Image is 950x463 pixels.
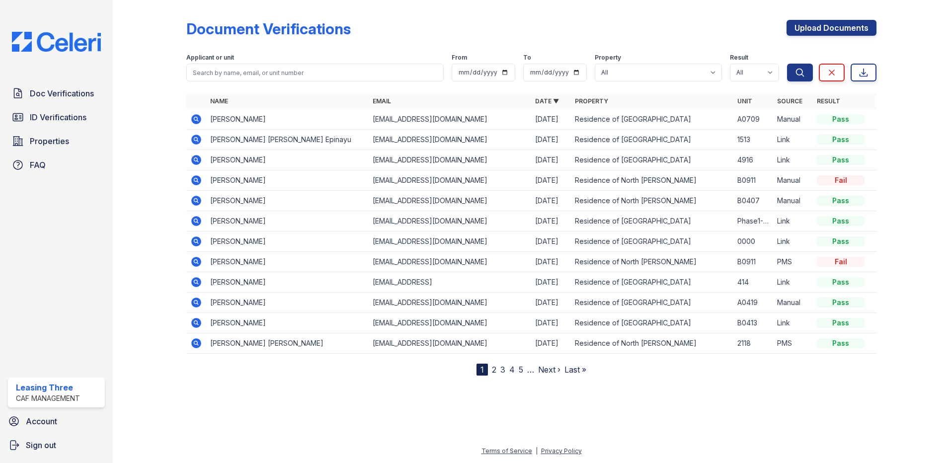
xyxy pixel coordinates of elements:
[541,447,582,455] a: Privacy Policy
[733,211,773,231] td: Phase1-0114
[206,293,369,313] td: [PERSON_NAME]
[500,365,505,375] a: 3
[773,231,813,252] td: Link
[26,439,56,451] span: Sign out
[817,216,865,226] div: Pass
[733,252,773,272] td: B0911
[733,130,773,150] td: 1513
[571,109,733,130] td: Residence of [GEOGRAPHIC_DATA]
[531,170,571,191] td: [DATE]
[26,415,57,427] span: Account
[369,109,531,130] td: [EMAIL_ADDRESS][DOMAIN_NAME]
[817,114,865,124] div: Pass
[571,150,733,170] td: Residence of [GEOGRAPHIC_DATA]
[817,175,865,185] div: Fail
[369,211,531,231] td: [EMAIL_ADDRESS][DOMAIN_NAME]
[476,364,488,376] div: 1
[817,257,865,267] div: Fail
[773,130,813,150] td: Link
[369,130,531,150] td: [EMAIL_ADDRESS][DOMAIN_NAME]
[571,130,733,150] td: Residence of [GEOGRAPHIC_DATA]
[30,87,94,99] span: Doc Verifications
[4,32,109,52] img: CE_Logo_Blue-a8612792a0a2168367f1c8372b55b34899dd931a85d93a1a3d3e32e68fde9ad4.png
[30,159,46,171] span: FAQ
[206,150,369,170] td: [PERSON_NAME]
[8,131,105,151] a: Properties
[564,365,586,375] a: Last »
[536,447,538,455] div: |
[817,236,865,246] div: Pass
[571,313,733,333] td: Residence of [GEOGRAPHIC_DATA]
[4,435,109,455] a: Sign out
[773,272,813,293] td: Link
[595,54,621,62] label: Property
[30,111,86,123] span: ID Verifications
[519,365,523,375] a: 5
[535,97,559,105] a: Date ▼
[531,313,571,333] td: [DATE]
[733,293,773,313] td: A0419
[733,313,773,333] td: B0413
[817,338,865,348] div: Pass
[186,20,351,38] div: Document Verifications
[373,97,391,105] a: Email
[206,231,369,252] td: [PERSON_NAME]
[369,252,531,272] td: [EMAIL_ADDRESS][DOMAIN_NAME]
[186,54,234,62] label: Applicant or unit
[733,191,773,211] td: B0407
[730,54,748,62] label: Result
[531,191,571,211] td: [DATE]
[210,97,228,105] a: Name
[773,150,813,170] td: Link
[369,313,531,333] td: [EMAIL_ADDRESS][DOMAIN_NAME]
[369,231,531,252] td: [EMAIL_ADDRESS][DOMAIN_NAME]
[452,54,467,62] label: From
[8,155,105,175] a: FAQ
[733,150,773,170] td: 4916
[773,109,813,130] td: Manual
[492,365,496,375] a: 2
[571,170,733,191] td: Residence of North [PERSON_NAME]
[369,150,531,170] td: [EMAIL_ADDRESS][DOMAIN_NAME]
[733,170,773,191] td: B0911
[773,252,813,272] td: PMS
[206,272,369,293] td: [PERSON_NAME]
[787,20,876,36] a: Upload Documents
[773,170,813,191] td: Manual
[773,191,813,211] td: Manual
[571,211,733,231] td: Residence of [GEOGRAPHIC_DATA]
[733,231,773,252] td: 0000
[369,272,531,293] td: [EMAIL_ADDRESS]
[817,298,865,308] div: Pass
[773,293,813,313] td: Manual
[206,109,369,130] td: [PERSON_NAME]
[369,191,531,211] td: [EMAIL_ADDRESS][DOMAIN_NAME]
[531,293,571,313] td: [DATE]
[531,150,571,170] td: [DATE]
[206,170,369,191] td: [PERSON_NAME]
[531,130,571,150] td: [DATE]
[4,411,109,431] a: Account
[527,364,534,376] span: …
[206,130,369,150] td: [PERSON_NAME] [PERSON_NAME] Epinayu
[531,109,571,130] td: [DATE]
[773,333,813,354] td: PMS
[571,272,733,293] td: Residence of [GEOGRAPHIC_DATA]
[206,191,369,211] td: [PERSON_NAME]
[571,252,733,272] td: Residence of North [PERSON_NAME]
[369,333,531,354] td: [EMAIL_ADDRESS][DOMAIN_NAME]
[817,97,840,105] a: Result
[369,170,531,191] td: [EMAIL_ADDRESS][DOMAIN_NAME]
[509,365,515,375] a: 4
[538,365,560,375] a: Next ›
[817,155,865,165] div: Pass
[575,97,608,105] a: Property
[531,333,571,354] td: [DATE]
[523,54,531,62] label: To
[733,109,773,130] td: A0709
[369,293,531,313] td: [EMAIL_ADDRESS][DOMAIN_NAME]
[206,252,369,272] td: [PERSON_NAME]
[733,272,773,293] td: 414
[817,135,865,145] div: Pass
